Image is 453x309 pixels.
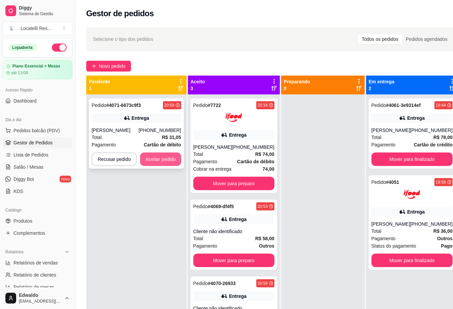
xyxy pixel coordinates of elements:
[208,103,221,108] strong: # 7722
[13,97,37,104] span: Dashboard
[8,25,15,32] span: L
[52,44,67,52] button: Alterar Status
[193,150,203,158] span: Total
[8,44,36,51] div: Loja aberta
[89,85,110,92] p: 1
[3,205,72,216] div: Catálogo
[89,78,110,85] p: Pendente
[193,204,208,209] span: Pedido
[3,85,72,95] div: Acesso Rápido
[11,70,28,76] article: até 11/09
[162,135,181,140] strong: R$ 31,05
[371,134,382,141] span: Total
[144,142,181,147] strong: Cartão de débito
[3,149,72,160] a: Lista de Pedidos
[13,230,45,236] span: Complementos
[225,109,242,126] img: ifood
[3,95,72,106] a: Dashboard
[371,103,386,108] span: Pedido
[284,85,310,92] p: 0
[13,151,48,158] span: Lista de Pedidos
[255,236,274,241] strong: R$ 58,00
[92,152,137,166] button: Recusar pedido
[229,132,247,138] div: Entrega
[13,259,58,266] span: Relatórios de vendas
[3,137,72,148] a: Gestor de Pedidos
[371,235,396,242] span: Pagamento
[140,152,181,166] button: Aceitar pedido
[3,125,72,136] button: Pedidos balcão (PDV)
[3,174,72,185] a: Diggy Botnovo
[3,257,72,268] a: Relatórios de vendas
[5,249,24,255] span: Relatórios
[132,115,149,121] div: Entrega
[229,216,247,223] div: Entrega
[255,151,274,157] strong: R$ 74,00
[407,208,425,215] div: Entrega
[433,135,453,140] strong: R$ 78,00
[232,144,274,150] div: [PHONE_NUMBER]
[193,177,274,190] button: Mover para preparo
[229,293,247,300] div: Entrega
[433,228,453,234] strong: R$ 36,00
[13,176,34,182] span: Diggy Bot
[371,141,396,148] span: Pagamento
[193,281,208,286] span: Pedido
[284,78,310,85] p: Preparando
[13,272,56,278] span: Relatório de clientes
[193,103,208,108] span: Pedido
[3,162,72,172] a: Salão / Mesas
[237,159,274,164] strong: Cartão de débito
[386,103,421,108] strong: # 4061-3e9314ef
[371,127,410,134] div: [PERSON_NAME]
[92,141,116,148] span: Pagamento
[410,221,453,227] div: [PHONE_NUMBER]
[92,64,96,68] span: plus
[193,165,232,173] span: Cobrar na entrega
[13,218,32,224] span: Produtos
[191,78,205,85] p: Aceito
[191,85,205,92] p: 3
[3,216,72,226] a: Produtos
[13,139,53,146] span: Gestor de Pedidos
[371,152,453,166] button: Mover para finalizado
[258,103,268,108] div: 20:34
[164,103,174,108] div: 20:59
[3,114,72,125] div: Dia a dia
[99,62,126,70] span: Novo pedido
[410,127,453,134] div: [PHONE_NUMBER]
[3,270,72,280] a: Relatório de clientes
[386,179,399,185] strong: # 4051
[369,78,394,85] p: Em entrega
[106,103,141,108] strong: # 4071-6673c9f3
[3,186,72,197] a: KDS
[93,35,153,43] span: Selecione o tipo dos pedidos
[407,115,425,121] div: Entrega
[369,85,394,92] p: 2
[193,242,218,250] span: Pagamento
[3,228,72,238] a: Complementos
[3,22,72,35] button: Select a team
[258,281,268,286] div: 20:58
[193,235,203,242] span: Total
[92,134,102,141] span: Total
[92,127,139,134] div: [PERSON_NAME]
[3,60,72,79] a: Plano Essencial + Mesasaté 11/09
[259,243,274,249] strong: Outros
[19,11,70,17] span: Sistema de Gestão
[12,64,60,69] article: Plano Essencial + Mesas
[193,158,218,165] span: Pagamento
[441,243,453,249] strong: Pago
[371,179,386,185] span: Pedido
[13,284,54,290] span: Relatório de mesas
[208,204,234,209] strong: # 4069-df4f5
[3,3,72,19] a: DiggySistema de Gestão
[403,186,420,203] img: ifood
[19,5,70,11] span: Diggy
[19,299,62,304] span: [EMAIL_ADDRESS][DOMAIN_NAME]
[193,254,274,267] button: Mover para preparo
[13,164,43,170] span: Salão / Mesas
[436,179,446,185] div: 19:58
[437,236,453,241] strong: Outros
[263,166,274,172] strong: 74,00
